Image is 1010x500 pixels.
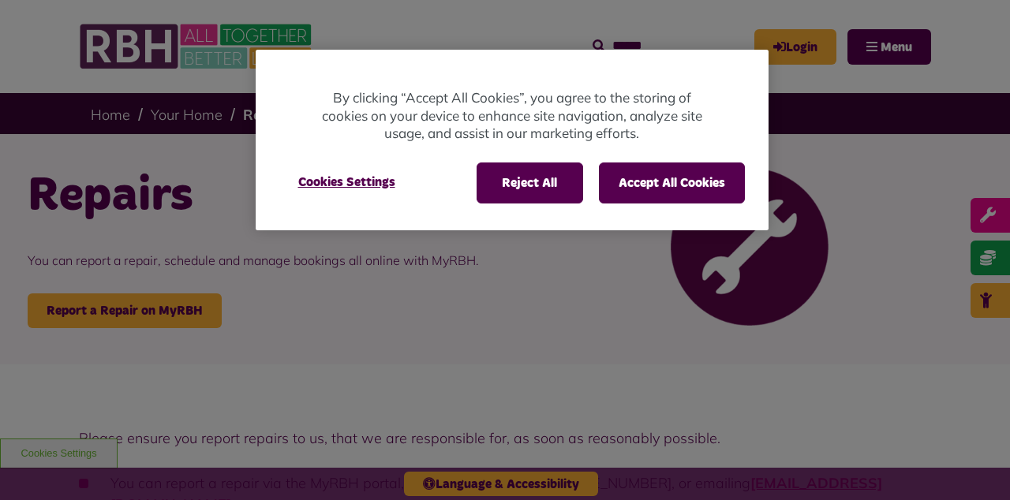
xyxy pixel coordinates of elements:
[256,50,769,230] div: Cookie banner
[477,162,583,203] button: Reject All
[279,162,414,202] button: Cookies Settings
[256,50,769,230] div: Privacy
[599,162,745,203] button: Accept All Cookies
[319,89,705,143] p: By clicking “Accept All Cookies”, you agree to the storing of cookies on your device to enhance s...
